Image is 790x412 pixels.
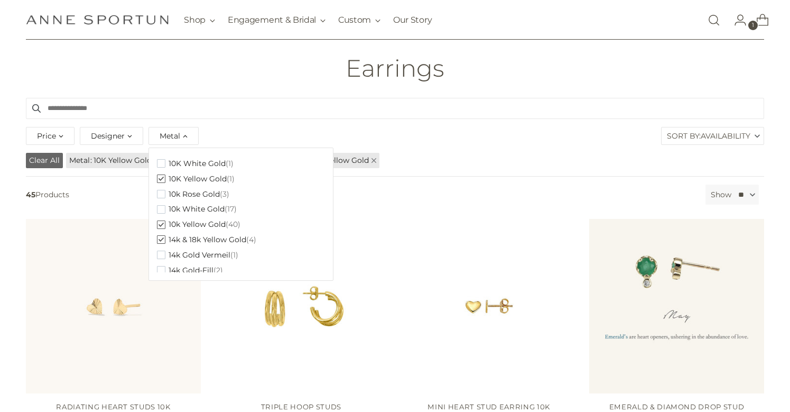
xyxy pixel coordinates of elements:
[157,171,235,187] button: 10K Yellow Gold
[346,55,444,81] h1: Earrings
[261,402,341,411] a: Triple Hoop Studs
[26,219,200,393] a: Radiating Heart Studs 10k
[393,8,432,32] a: Our Story
[26,98,764,119] input: Search products
[26,15,169,25] a: Anne Sportun Fine Jewellery
[748,10,769,31] a: Open cart modal
[169,205,225,214] span: 10k White Gold
[157,156,234,171] button: 10K White Gold
[157,187,229,202] button: 10k Rose Gold
[226,220,240,229] span: (40)
[226,159,234,168] span: (1)
[26,190,35,199] b: 45
[228,8,326,32] button: Engagement & Bridal
[184,8,215,32] button: Shop
[157,217,240,232] button: 10k Yellow Gold
[26,153,63,168] a: Clear All
[56,402,170,411] a: Radiating Heart Studs 10k
[246,235,256,244] span: (4)
[220,190,229,199] span: (3)
[402,219,576,393] a: MINI HEART STUD EARRING 10k
[701,127,750,144] span: Availability
[157,263,223,278] button: 14k Gold-Fill
[225,205,237,214] span: (17)
[662,127,764,144] label: Sort By:Availability
[230,251,238,260] span: (1)
[94,155,152,165] span: 10K Yellow Gold
[91,130,125,142] span: Designer
[214,219,388,393] a: Triple Hoop Studs
[37,130,56,142] span: Price
[169,235,246,244] span: 14k & 18k Yellow Gold
[703,10,724,31] a: Open search modal
[169,175,227,184] span: 10K Yellow Gold
[169,251,230,260] span: 14k Gold Vermeil
[169,159,226,168] span: 10K White Gold
[589,219,764,393] a: Emerald & Diamond Drop Stud Earrings | 10k
[22,185,701,205] span: Products
[157,248,238,263] button: 14k Gold Vermeil
[69,155,94,166] span: Metal
[169,190,220,199] span: 10k Rose Gold
[748,21,758,30] span: 1
[160,130,180,142] span: Metal
[157,232,256,248] button: 14k & 18k Yellow Gold
[169,266,213,275] span: 14k Gold-Fill
[213,266,223,275] span: (2)
[338,8,380,32] button: Custom
[169,220,226,229] span: 10k Yellow Gold
[711,189,731,200] label: Show
[227,175,235,184] span: (1)
[726,10,747,31] a: Go to the account page
[157,202,237,217] button: 10k White Gold
[427,402,550,411] a: MINI HEART STUD EARRING 10k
